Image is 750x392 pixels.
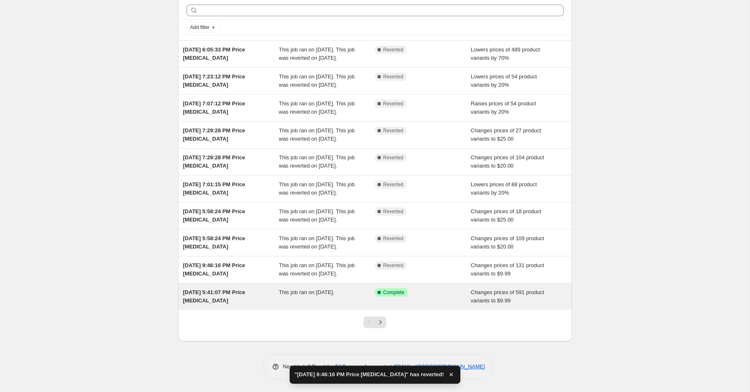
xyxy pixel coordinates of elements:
[383,235,404,242] span: Reverted
[394,363,485,370] a: [EMAIL_ADDRESS][DOMAIN_NAME]
[279,235,355,250] span: This job ran on [DATE]. This job was reverted on [DATE].
[363,317,386,328] nav: Pagination
[471,127,541,142] span: Changes prices of 27 product variants to $25.00
[190,24,210,31] span: Add filter
[279,127,355,142] span: This job ran on [DATE]. This job was reverted on [DATE].
[279,262,355,277] span: This job ran on [DATE]. This job was reverted on [DATE].
[471,289,544,304] span: Changes prices of 591 product variants to $9.99
[279,208,355,223] span: This job ran on [DATE]. This job was reverted on [DATE].
[471,154,544,169] span: Changes prices of 104 product variants to $20.00
[295,370,444,379] span: "[DATE] 9:46:16 PM Price [MEDICAL_DATA]" has reverted!
[471,235,544,250] span: Changes prices of 109 product variants to $20.00
[383,208,404,215] span: Reverted
[183,208,245,223] span: [DATE] 5:58:24 PM Price [MEDICAL_DATA]
[383,181,404,188] span: Reverted
[183,100,245,115] span: [DATE] 7:07:12 PM Price [MEDICAL_DATA]
[183,46,245,61] span: [DATE] 6:05:33 PM Price [MEDICAL_DATA]
[383,289,404,296] span: Complete
[279,289,334,295] span: This job ran on [DATE].
[183,289,245,304] span: [DATE] 5:41:07 PM Price [MEDICAL_DATA]
[279,73,355,88] span: This job ran on [DATE]. This job was reverted on [DATE].
[346,363,394,370] span: or email support at
[183,154,245,169] span: [DATE] 7:29:28 PM Price [MEDICAL_DATA]
[383,127,404,134] span: Reverted
[471,208,541,223] span: Changes prices of 18 product variants to $25.00
[279,154,355,169] span: This job ran on [DATE]. This job was reverted on [DATE].
[375,317,386,328] button: Next
[183,73,245,88] span: [DATE] 7:23:12 PM Price [MEDICAL_DATA]
[283,363,336,370] span: Need help? Read the
[183,127,245,142] span: [DATE] 7:29:28 PM Price [MEDICAL_DATA]
[383,262,404,269] span: Reverted
[383,46,404,53] span: Reverted
[186,22,220,32] button: Add filter
[471,181,537,196] span: Lowers prices of 88 product variants by 20%
[471,262,544,277] span: Changes prices of 131 product variants to $9.99
[279,100,355,115] span: This job ran on [DATE]. This job was reverted on [DATE].
[183,181,245,196] span: [DATE] 7:01:15 PM Price [MEDICAL_DATA]
[279,181,355,196] span: This job ran on [DATE]. This job was reverted on [DATE].
[383,100,404,107] span: Reverted
[279,46,355,61] span: This job ran on [DATE]. This job was reverted on [DATE].
[383,73,404,80] span: Reverted
[183,262,245,277] span: [DATE] 9:46:16 PM Price [MEDICAL_DATA]
[335,363,346,370] a: FAQ
[383,154,404,161] span: Reverted
[471,100,536,115] span: Raises prices of 54 product variants by 20%
[471,46,540,61] span: Lowers prices of 489 product variants by 70%
[183,235,245,250] span: [DATE] 5:58:24 PM Price [MEDICAL_DATA]
[471,73,537,88] span: Lowers prices of 54 product variants by 20%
